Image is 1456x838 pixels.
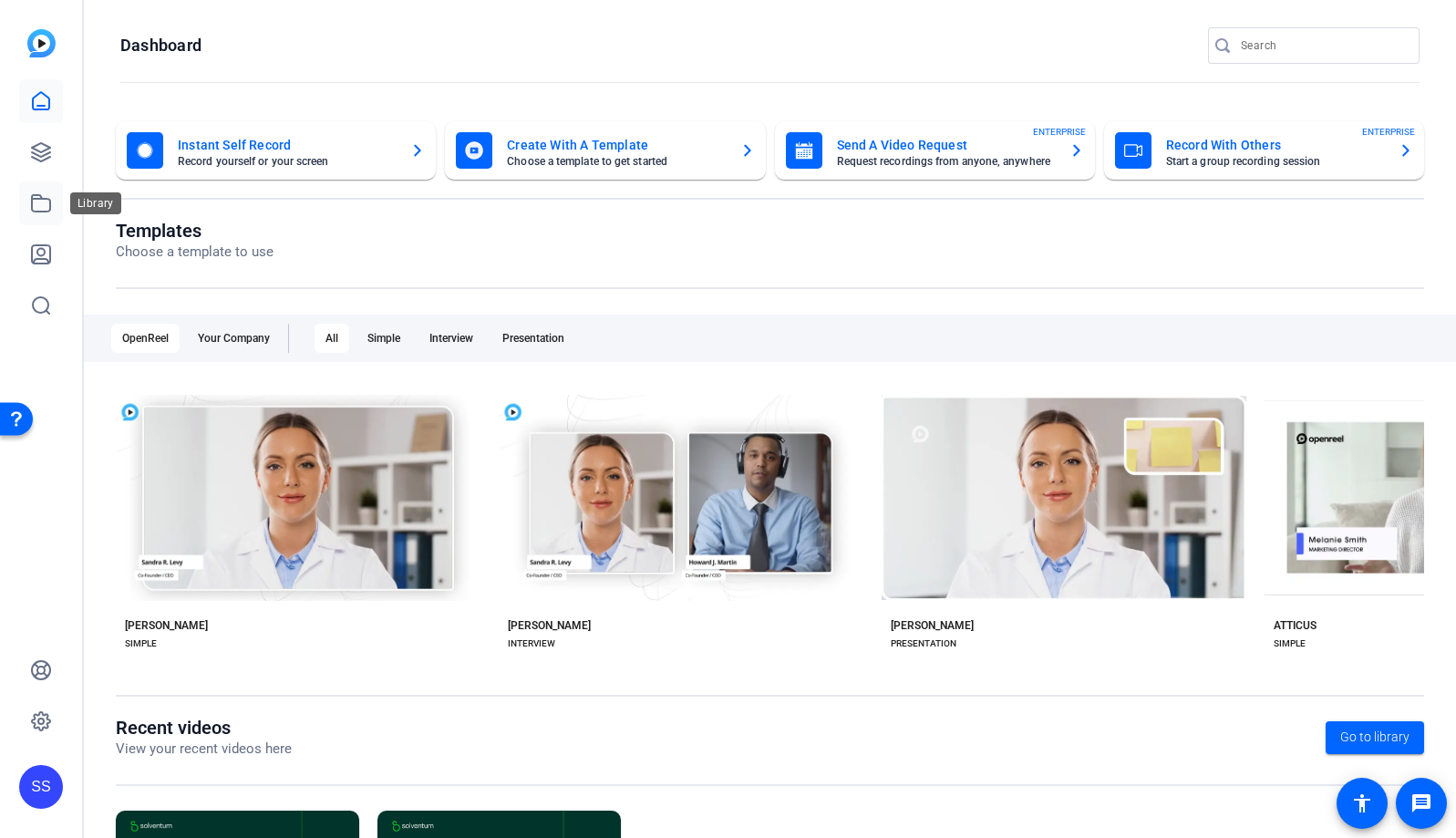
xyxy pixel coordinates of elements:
[891,636,956,651] div: PRESENTATION
[837,134,1055,156] mat-card-title: Send A Video Request
[418,324,484,353] div: Interview
[178,156,396,167] mat-card-subtitle: Record yourself or your screen
[1166,156,1384,167] mat-card-subtitle: Start a group recording session
[445,121,765,180] button: Create With A TemplateChoose a template to get started
[1351,792,1373,814] mat-icon: accessibility
[1033,125,1086,139] span: ENTERPRISE
[1410,792,1432,814] mat-icon: message
[891,618,974,633] div: [PERSON_NAME]
[356,324,411,353] div: Simple
[1340,728,1410,747] span: Go to library
[775,121,1095,180] button: Send A Video RequestRequest recordings from anyone, anywhereENTERPRISE
[1274,618,1317,633] div: ATTICUS
[507,134,725,156] mat-card-title: Create With A Template
[178,134,396,156] mat-card-title: Instant Self Record
[70,192,121,214] div: Library
[1362,125,1415,139] span: ENTERPRISE
[1274,636,1306,651] div: SIMPLE
[491,324,575,353] div: Presentation
[111,324,180,353] div: OpenReel
[1241,35,1405,57] input: Search
[507,156,725,167] mat-card-subtitle: Choose a template to get started
[508,618,591,633] div: [PERSON_NAME]
[116,220,274,242] h1: Templates
[315,324,349,353] div: All
[120,35,201,57] h1: Dashboard
[1326,721,1424,754] a: Go to library
[1104,121,1424,180] button: Record With OthersStart a group recording sessionENTERPRISE
[27,29,56,57] img: blue-gradient.svg
[125,618,208,633] div: [PERSON_NAME]
[116,121,436,180] button: Instant Self RecordRecord yourself or your screen
[187,324,281,353] div: Your Company
[116,739,292,760] p: View your recent videos here
[116,242,274,263] p: Choose a template to use
[508,636,555,651] div: INTERVIEW
[837,156,1055,167] mat-card-subtitle: Request recordings from anyone, anywhere
[1166,134,1384,156] mat-card-title: Record With Others
[116,717,292,739] h1: Recent videos
[125,636,157,651] div: SIMPLE
[19,765,63,809] div: SS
